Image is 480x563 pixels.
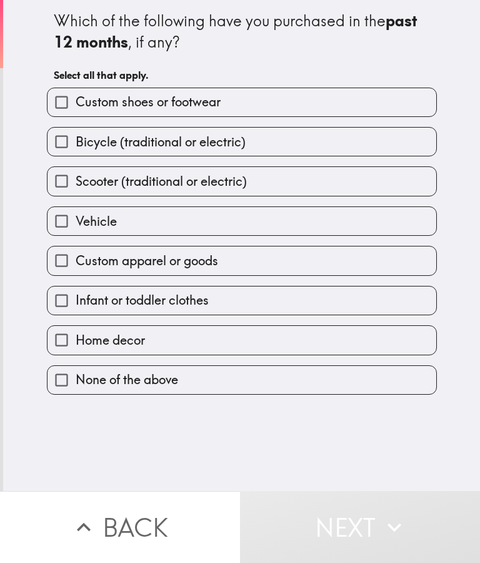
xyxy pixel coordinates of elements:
[47,128,436,156] button: Bicycle (traditional or electric)
[76,292,209,309] span: Infant or toddler clothes
[47,366,436,394] button: None of the above
[54,68,430,82] h6: Select all that apply.
[54,11,430,53] div: Which of the following have you purchased in the , if any?
[76,332,145,349] span: Home decor
[76,93,221,111] span: Custom shoes or footwear
[47,88,436,116] button: Custom shoes or footwear
[54,11,421,51] b: past 12 months
[47,326,436,354] button: Home decor
[47,207,436,235] button: Vehicle
[76,133,246,151] span: Bicycle (traditional or electric)
[47,287,436,315] button: Infant or toddler clothes
[76,173,247,190] span: Scooter (traditional or electric)
[76,371,178,388] span: None of the above
[47,246,436,275] button: Custom apparel or goods
[240,491,480,563] button: Next
[76,213,117,230] span: Vehicle
[76,252,218,270] span: Custom apparel or goods
[47,167,436,195] button: Scooter (traditional or electric)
